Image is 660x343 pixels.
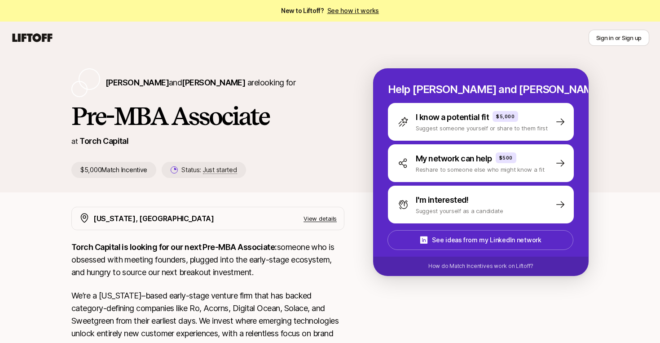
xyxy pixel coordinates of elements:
[416,194,469,206] p: I'm interested!
[106,76,295,89] p: are looking for
[589,30,649,46] button: Sign in or Sign up
[499,154,513,161] p: $500
[281,5,379,16] span: New to Liftoff?
[169,78,245,87] span: and
[416,124,548,133] p: Suggest someone yourself or share to them first
[79,136,128,146] a: Torch Capital
[71,162,156,178] p: $5,000 Match Incentive
[416,111,489,124] p: I know a potential fit
[432,235,541,245] p: See ideas from my LinkedIn network
[71,135,78,147] p: at
[182,78,245,87] span: [PERSON_NAME]
[181,165,237,175] p: Status:
[387,230,573,250] button: See ideas from my LinkedIn network
[496,113,515,120] p: $5,000
[106,78,169,87] span: [PERSON_NAME]
[71,102,344,129] h1: Pre-MBA Associate
[327,7,379,14] a: See how it works
[428,262,533,270] p: How do Match Incentives work on Liftoff?
[71,242,277,252] strong: Torch Capital is looking for our next Pre-MBA Associate:
[416,152,492,165] p: My network can help
[71,241,344,279] p: someone who is obsessed with meeting founders, plugged into the early-stage ecosystem, and hungry...
[203,166,237,174] span: Just started
[304,214,337,223] p: View details
[388,83,574,96] p: Help [PERSON_NAME] and [PERSON_NAME] hire
[416,165,545,174] p: Reshare to someone else who might know a fit
[93,213,214,224] p: [US_STATE], [GEOGRAPHIC_DATA]
[416,206,503,215] p: Suggest yourself as a candidate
